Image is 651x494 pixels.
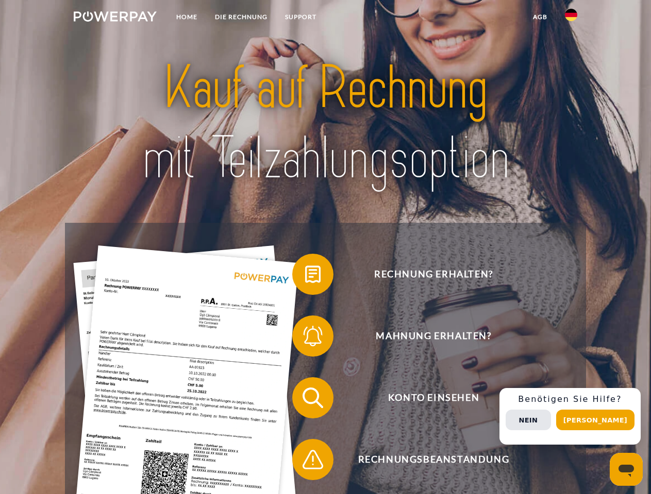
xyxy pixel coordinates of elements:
a: Home [168,8,206,26]
a: DIE RECHNUNG [206,8,276,26]
span: Mahnung erhalten? [307,315,560,357]
button: Nein [506,410,551,430]
button: Rechnung erhalten? [292,254,560,295]
img: qb_warning.svg [300,447,326,472]
img: qb_search.svg [300,385,326,411]
img: qb_bill.svg [300,261,326,287]
span: Rechnungsbeanstandung [307,439,560,480]
img: qb_bell.svg [300,323,326,349]
img: logo-powerpay-white.svg [74,11,157,22]
span: Rechnung erhalten? [307,254,560,295]
button: [PERSON_NAME] [556,410,635,430]
button: Konto einsehen [292,377,560,418]
h3: Benötigen Sie Hilfe? [506,394,635,404]
img: de [565,9,577,21]
a: SUPPORT [276,8,325,26]
button: Rechnungsbeanstandung [292,439,560,480]
button: Mahnung erhalten? [292,315,560,357]
iframe: Schaltfläche zum Öffnen des Messaging-Fensters [610,453,643,486]
div: Schnellhilfe [499,388,641,445]
img: title-powerpay_de.svg [98,49,553,197]
span: Konto einsehen [307,377,560,418]
a: agb [524,8,556,26]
